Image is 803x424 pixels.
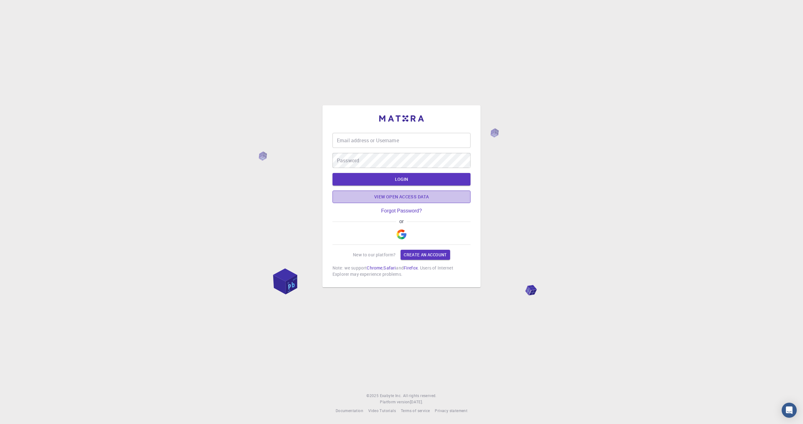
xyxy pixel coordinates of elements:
[435,408,467,413] span: Privacy statement
[403,393,437,399] span: All rights reserved.
[396,219,407,224] span: or
[368,408,396,414] a: Video Tutorials
[367,265,382,271] a: Chrome
[404,265,418,271] a: Firefox
[332,265,471,277] p: Note: we support , and . Users of Internet Explorer may experience problems.
[782,403,797,418] div: Open Intercom Messenger
[435,408,467,414] a: Privacy statement
[401,408,430,414] a: Terms of service
[368,408,396,413] span: Video Tutorials
[336,408,363,414] a: Documentation
[332,191,471,203] a: View open access data
[401,408,430,413] span: Terms of service
[381,208,422,214] a: Forgot Password?
[380,399,410,405] span: Platform version
[401,250,450,260] a: Create an account
[380,393,402,399] a: Exabyte Inc.
[410,399,423,405] a: [DATE].
[366,393,380,399] span: © 2025
[410,399,423,404] span: [DATE] .
[380,393,402,398] span: Exabyte Inc.
[396,229,407,239] img: Google
[336,408,363,413] span: Documentation
[383,265,396,271] a: Safari
[353,252,396,258] p: New to our platform?
[332,173,471,186] button: LOGIN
